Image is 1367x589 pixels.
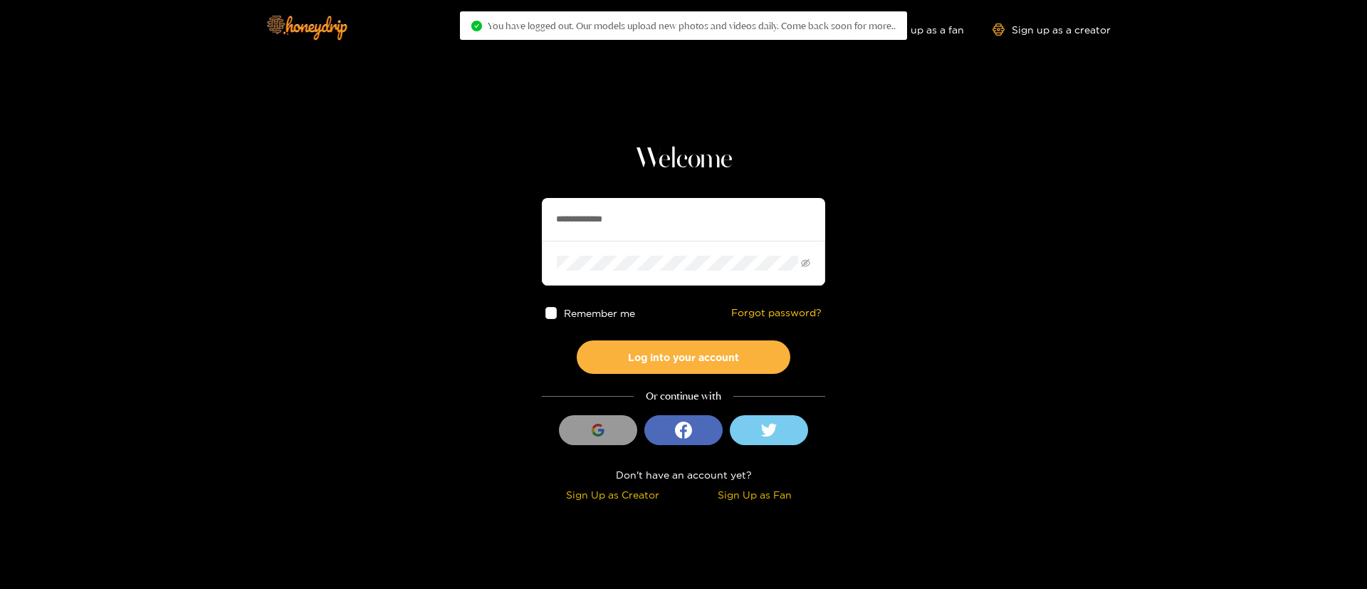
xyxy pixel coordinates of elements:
div: Don't have an account yet? [542,466,825,483]
span: Remember me [565,308,636,318]
a: Sign up as a fan [866,24,964,36]
div: Or continue with [542,388,825,405]
a: Sign up as a creator [992,24,1111,36]
a: Forgot password? [731,307,822,319]
div: Sign Up as Creator [545,486,680,503]
button: Log into your account [577,340,790,374]
span: You have logged out. Our models upload new photos and videos daily. Come back soon for more.. [488,20,896,31]
div: Sign Up as Fan [687,486,822,503]
h1: Welcome [542,142,825,177]
span: eye-invisible [801,259,810,268]
span: check-circle [471,21,482,31]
